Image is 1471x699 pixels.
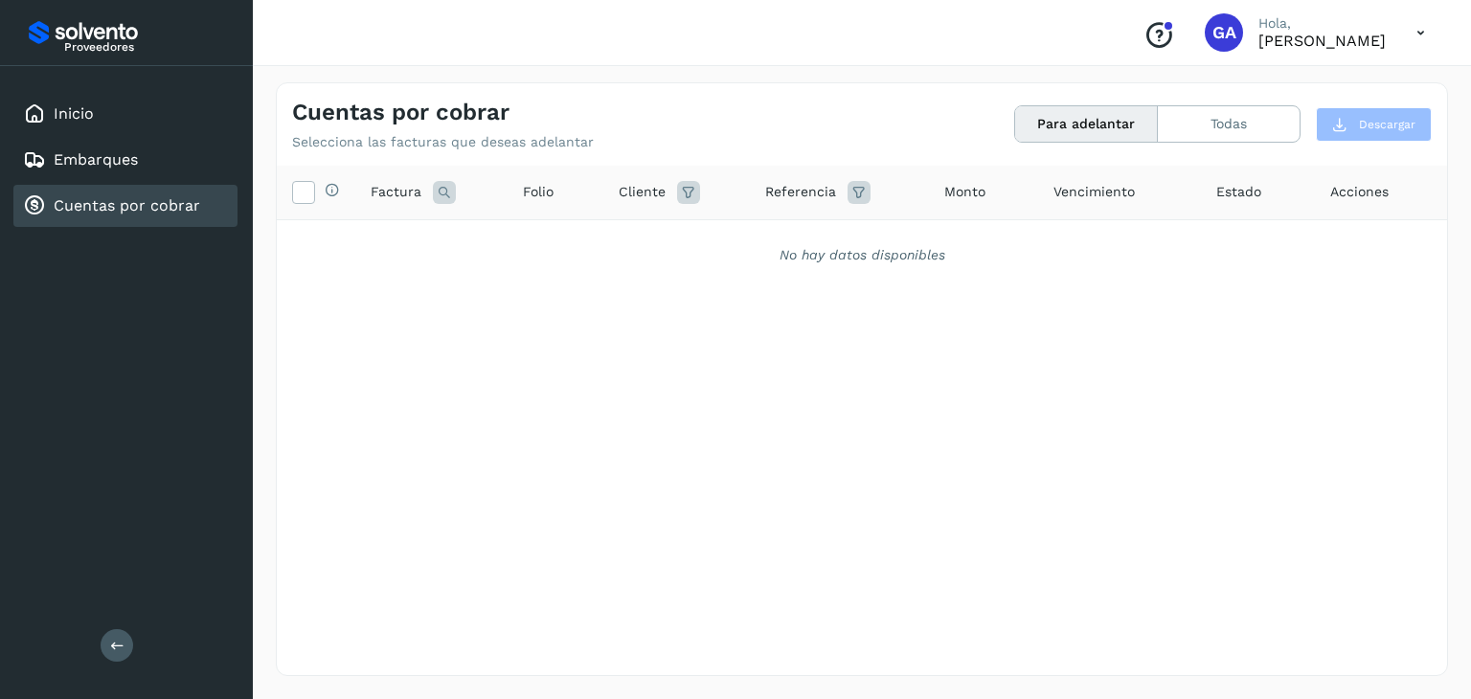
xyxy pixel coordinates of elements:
p: GENOVEVA ARZATE MARTINEZ [1258,32,1386,50]
span: Referencia [765,182,836,202]
span: Cliente [619,182,666,202]
span: Folio [523,182,554,202]
a: Inicio [54,104,94,123]
div: Inicio [13,93,238,135]
span: Estado [1216,182,1261,202]
p: Proveedores [64,40,230,54]
span: Factura [371,182,421,202]
button: Descargar [1316,107,1432,142]
div: Embarques [13,139,238,181]
button: Todas [1158,106,1300,142]
span: Acciones [1330,182,1389,202]
a: Embarques [54,150,138,169]
p: Hola, [1258,15,1386,32]
div: Cuentas por cobrar [13,185,238,227]
a: Cuentas por cobrar [54,196,200,214]
span: Monto [944,182,985,202]
h4: Cuentas por cobrar [292,99,509,126]
span: Vencimiento [1053,182,1135,202]
p: Selecciona las facturas que deseas adelantar [292,134,594,150]
button: Para adelantar [1015,106,1158,142]
div: No hay datos disponibles [302,245,1422,265]
span: Descargar [1359,116,1415,133]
